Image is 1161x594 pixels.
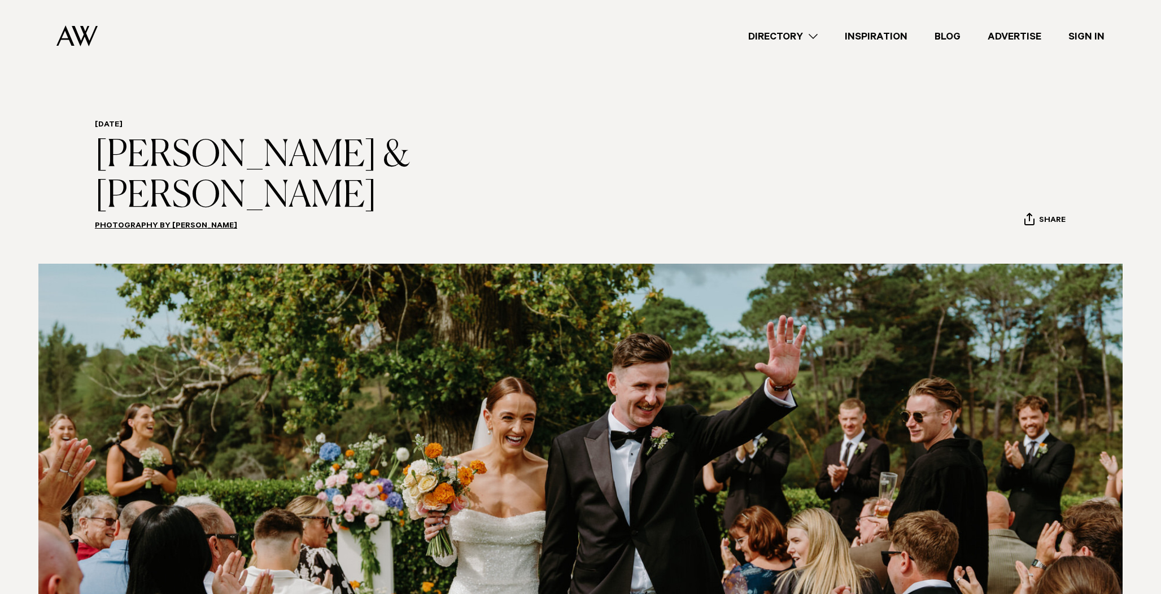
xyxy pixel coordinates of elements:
[831,29,921,44] a: Inspiration
[735,29,831,44] a: Directory
[921,29,974,44] a: Blog
[95,222,237,231] a: Photography by [PERSON_NAME]
[56,25,98,46] img: Auckland Weddings Logo
[1024,212,1066,229] button: Share
[95,136,617,217] h1: [PERSON_NAME] & [PERSON_NAME]
[1039,216,1066,226] span: Share
[974,29,1055,44] a: Advertise
[1055,29,1118,44] a: Sign In
[95,120,617,131] h6: [DATE]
